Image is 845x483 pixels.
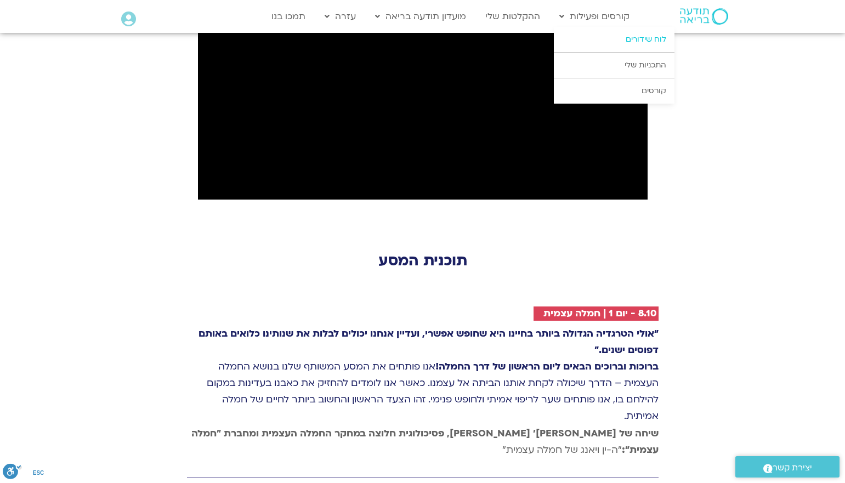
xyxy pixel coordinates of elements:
span: יצירת קשר [773,461,812,475]
a: עזרה [319,6,361,27]
a: התכניות שלי [554,53,674,78]
h2: תוכנית המסע [187,252,659,269]
a: תמכו בנו [266,6,311,27]
a: ההקלטות שלי [480,6,546,27]
strong: שיחה של [PERSON_NAME]׳ [PERSON_NAME], פסיכולוגית חלוצה במחקר החמלה העצמית ומחברת "חמלה עצמית": [191,427,659,456]
span: "ה-ין ויאנג של חמלה עצמית" [191,427,659,456]
strong: ברוכות וברוכים הבאים ליום הראשון של דרך החמלה! [435,360,659,373]
a: יצירת קשר [735,456,840,478]
a: קורסים ופעילות [554,6,635,27]
strong: "אולי הטרגדיה הגדולה ביותר בחיינו היא שחופש אפשרי, ועדיין אנחנו יכולים לבלות את שנותינו כלואים בא... [199,327,659,356]
p: אנו פותחים את המסע המשותף שלנו בנושא החמלה העצמית – הדרך שיכולה לקחת אותנו הביתה אל עצמנו. כאשר א... [187,326,659,424]
img: תודעה בריאה [680,8,728,25]
h2: 8.10 - יום 1 | חמלה עצמית [543,308,657,319]
a: לוח שידורים [554,27,674,52]
a: מועדון תודעה בריאה [370,6,472,27]
a: קורסים [554,78,674,104]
